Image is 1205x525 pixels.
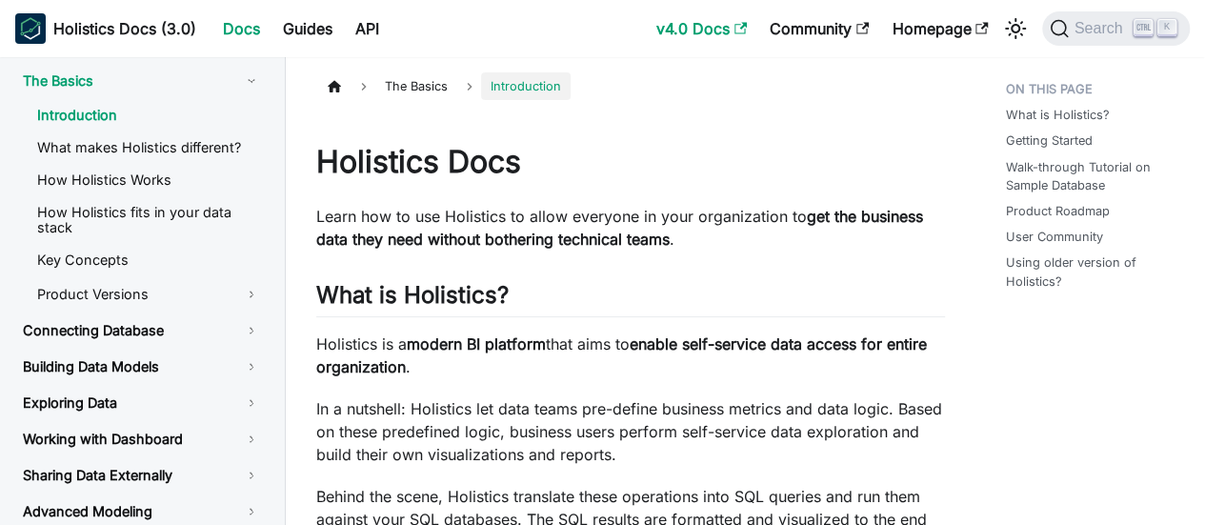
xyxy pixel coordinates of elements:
a: Building Data Models [8,351,276,383]
a: v4.0 Docs [645,13,758,44]
strong: modern BI platform [407,334,546,353]
a: Connecting Database [8,314,276,347]
a: Homepage [880,13,999,44]
a: Getting Started [1006,131,1093,150]
a: Exploring Data [8,387,276,419]
p: Learn how to use Holistics to allow everyone in your organization to . [316,205,945,251]
p: In a nutshell: Holistics let data teams pre-define business metrics and data logic. Based on thes... [316,397,945,466]
a: Product Versions [22,278,276,311]
a: Docs [211,13,271,44]
a: Working with Dashboard [8,423,276,455]
a: The Basics [8,65,276,97]
a: Walk-through Tutorial on Sample Database [1006,158,1182,194]
a: Product Roadmap [1006,202,1110,220]
kbd: K [1157,19,1176,36]
b: Holistics Docs (3.0) [53,17,196,40]
h1: Holistics Docs [316,143,945,181]
nav: Breadcrumbs [316,72,945,100]
a: How Holistics Works [22,166,276,194]
a: HolisticsHolistics Docs (3.0) [15,13,196,44]
a: User Community [1006,228,1103,246]
a: What makes Holistics different? [22,133,276,162]
a: Sharing Data Externally [8,459,276,492]
a: API [344,13,391,44]
a: Key Concepts [22,246,276,274]
button: Switch between dark and light mode (currently light mode) [1000,13,1031,44]
a: Home page [316,72,352,100]
img: Holistics [15,13,46,44]
span: The Basics [375,72,457,100]
a: Community [758,13,880,44]
a: Introduction [22,101,276,130]
p: Holistics is a that aims to . [316,333,945,378]
a: Using older version of Holistics? [1006,253,1182,290]
a: How Holistics fits in your data stack [22,198,276,242]
a: What is Holistics? [1006,106,1110,124]
a: Guides [271,13,344,44]
button: Search [1042,11,1190,46]
span: Search [1069,20,1135,37]
h2: What is Holistics? [316,281,945,317]
span: Introduction [481,72,571,100]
